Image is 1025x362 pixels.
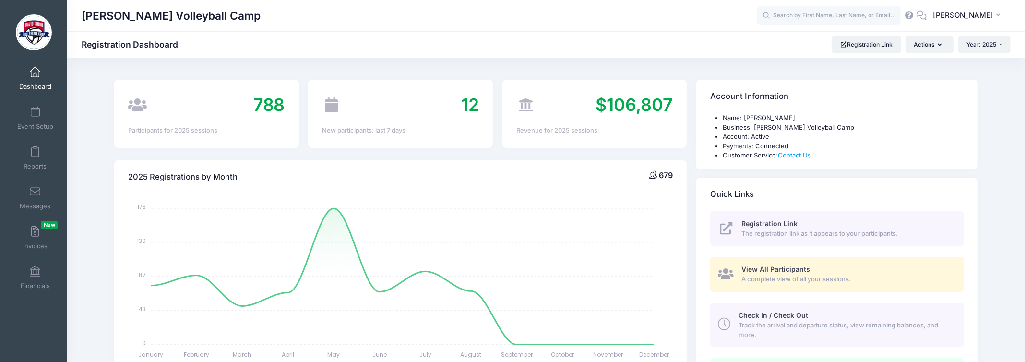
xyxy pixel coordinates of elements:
span: Year: 2025 [967,41,997,48]
li: Name: [PERSON_NAME] [723,113,964,123]
span: View All Participants [741,265,810,273]
tspan: 173 [137,203,146,211]
a: Reports [12,141,58,175]
h4: Account Information [710,83,788,110]
span: Messages [20,202,50,210]
h4: Quick Links [710,181,754,208]
tspan: June [372,350,387,359]
a: Dashboard [12,61,58,95]
tspan: 87 [139,271,146,279]
tspan: July [419,350,431,359]
tspan: February [184,350,209,359]
a: Check In / Check Out Track the arrival and departure status, view remaining balances, and more. [710,303,964,347]
div: Participants for 2025 sessions [128,126,285,135]
tspan: December [639,350,669,359]
li: Account: Active [723,132,964,142]
tspan: 0 [142,339,146,347]
img: David Rubio Volleyball Camp [16,14,52,50]
a: InvoicesNew [12,221,58,254]
li: Payments: Connected [723,142,964,151]
li: Customer Service: [723,151,964,160]
a: Registration Link [832,36,901,53]
a: Messages [12,181,58,215]
span: Invoices [23,242,48,250]
span: New [41,221,58,229]
button: Actions [906,36,953,53]
h1: Registration Dashboard [82,39,186,49]
span: 679 [659,170,673,180]
tspan: 43 [139,305,146,313]
a: View All Participants A complete view of all your sessions. [710,257,964,292]
span: $106,807 [596,94,673,115]
div: New participants: last 7 days [322,126,479,135]
span: Track the arrival and departure status, view remaining balances, and more. [739,321,953,339]
span: Dashboard [19,83,51,91]
tspan: November [594,350,624,359]
tspan: 130 [137,237,146,245]
h4: 2025 Registrations by Month [128,163,238,191]
a: Financials [12,261,58,294]
tspan: August [461,350,482,359]
li: Business: [PERSON_NAME] Volleyball Camp [723,123,964,133]
a: Registration Link The registration link as it appears to your participants. [710,211,964,246]
span: 12 [461,94,479,115]
div: Revenue for 2025 sessions [516,126,673,135]
button: [PERSON_NAME] [927,5,1011,27]
tspan: January [138,350,163,359]
h1: [PERSON_NAME] Volleyball Camp [82,5,261,27]
span: Reports [24,162,47,170]
span: Event Setup [17,122,53,131]
tspan: March [233,350,251,359]
button: Year: 2025 [958,36,1011,53]
span: A complete view of all your sessions. [741,275,953,284]
span: The registration link as it appears to your participants. [741,229,953,239]
a: Event Setup [12,101,58,135]
input: Search by First Name, Last Name, or Email... [757,6,901,25]
tspan: September [501,350,533,359]
a: Contact Us [778,151,811,159]
span: Check In / Check Out [739,311,808,319]
span: Registration Link [741,219,798,228]
tspan: October [551,350,574,359]
span: Financials [21,282,50,290]
tspan: April [282,350,294,359]
span: [PERSON_NAME] [933,10,993,21]
tspan: May [328,350,340,359]
span: 788 [253,94,285,115]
